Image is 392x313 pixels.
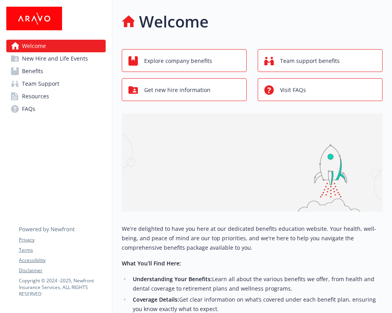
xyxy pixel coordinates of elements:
a: FAQs [6,103,106,115]
a: Privacy [19,236,105,243]
span: FAQs [22,103,35,115]
strong: Coverage Details: [133,296,179,303]
span: New Hire and Life Events [22,52,88,65]
button: Visit FAQs [258,78,383,101]
li: Learn all about the various benefits we offer, from health and dental coverage to retirement plan... [130,274,383,293]
span: Benefits [22,65,43,77]
p: We're delighted to have you here at our dedicated benefits education website. Your health, well-b... [122,224,383,252]
span: Get new hire information [144,83,211,98]
span: Welcome [22,40,46,52]
span: Visit FAQs [280,83,306,98]
a: Team Support [6,77,106,90]
a: Resources [6,90,106,103]
h1: Welcome [139,10,209,33]
button: Get new hire information [122,78,247,101]
a: New Hire and Life Events [6,52,106,65]
button: Explore company benefits [122,49,247,72]
a: Benefits [6,65,106,77]
a: Disclaimer [19,267,105,274]
a: Terms [19,247,105,254]
strong: What You’ll Find Here: [122,260,181,267]
button: Team support benefits [258,49,383,72]
span: Team support benefits [280,53,340,68]
span: Resources [22,90,49,103]
strong: Understanding Your Benefits: [133,275,212,283]
a: Accessibility [19,257,105,264]
span: Team Support [22,77,59,90]
p: Copyright © 2024 - 2025 , Newfront Insurance Services, ALL RIGHTS RESERVED [19,277,105,297]
a: Welcome [6,40,106,52]
img: overview page banner [122,114,383,212]
span: Explore company benefits [144,53,212,68]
